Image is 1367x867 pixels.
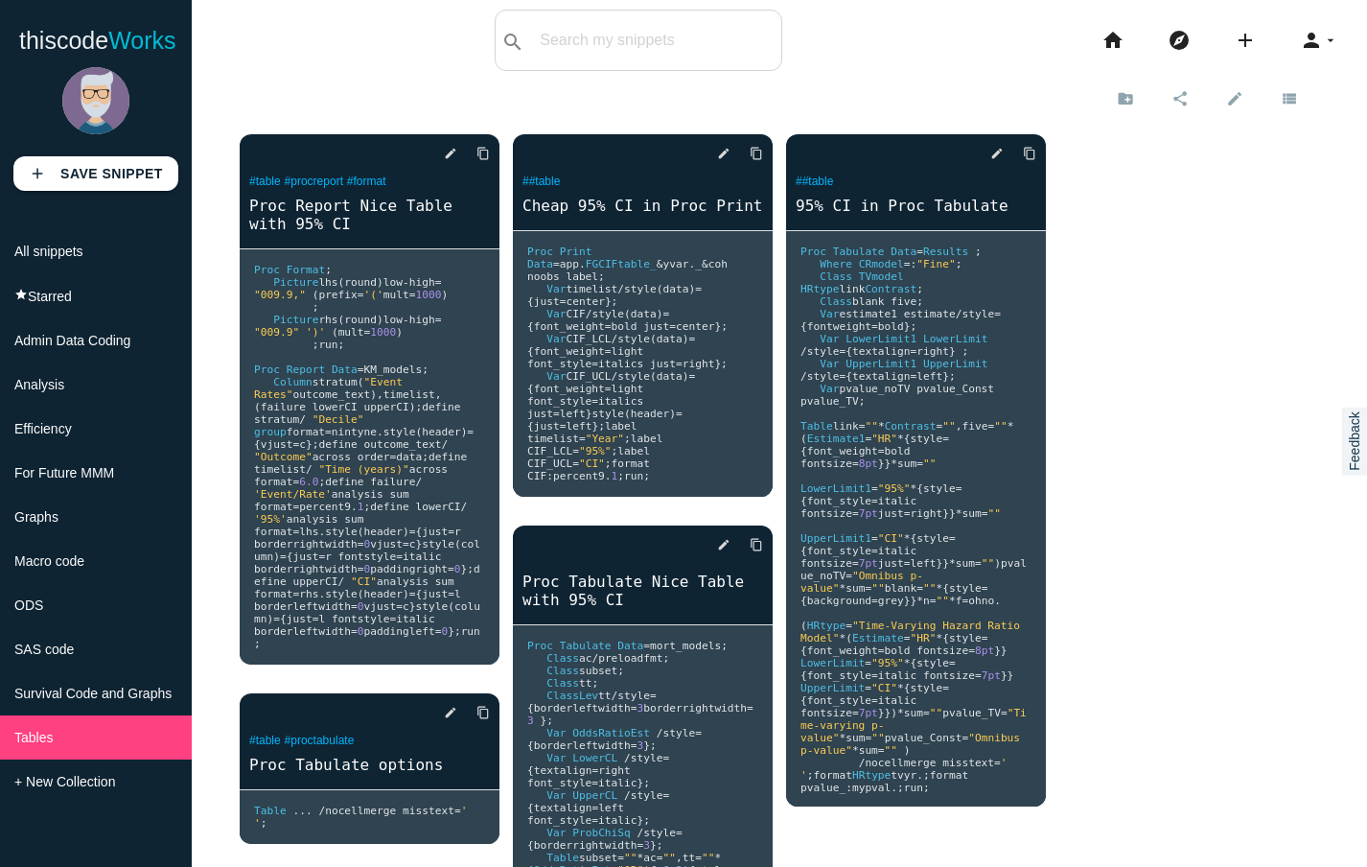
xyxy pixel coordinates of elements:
a: edit [702,527,730,562]
span: ; [859,395,866,408]
span: ( [338,314,345,326]
span: stratum [313,376,358,388]
span: Proc [254,264,280,276]
span: prefix [318,289,357,301]
span: ={ [800,433,949,457]
span: / [586,308,592,320]
input: Search my snippets [530,20,781,60]
i: edit [1226,82,1243,114]
span: / [299,413,306,426]
span: = [560,295,567,308]
span: }; [306,438,318,451]
span: Var [546,283,566,295]
span: '(' [364,289,383,301]
span: bold fontsize [800,445,916,470]
span: style [383,426,416,438]
span: header [631,408,669,420]
span: Class [820,270,852,283]
span: ; [313,339,319,351]
span: c [299,438,306,451]
span: )={ [527,370,695,395]
span: / [612,370,618,383]
a: view_list [1264,81,1319,115]
span: _ [695,258,702,270]
i: edit [444,136,457,171]
span: Efficiency [14,421,72,436]
span: }; [591,420,604,433]
span: CIF [566,308,585,320]
span: data [657,370,683,383]
span: rhs [318,314,337,326]
span: ( [358,376,364,388]
span: define stratum [254,401,467,426]
span: / [800,345,807,358]
span: link [833,420,859,433]
span: UpperLimit [923,358,987,370]
span: failure lowerCI upperCI [261,401,409,413]
span: pvalue_noTV pvalue_Const pvalue_TV [800,383,1001,408]
a: #table [249,734,281,747]
span: style [911,433,943,445]
span: "" [865,420,877,433]
span: timelist [566,283,617,295]
span: "HR" [871,433,897,445]
span: ( [338,276,345,289]
span: ; [956,258,962,270]
span: Data [891,246,916,258]
i: explore [1168,10,1191,71]
a: Copy to Clipboard [734,527,763,562]
span: Var [546,308,566,320]
span: Where [820,258,852,270]
span: LowerLimit [923,333,987,345]
span: Survival Code and Graphs [14,686,172,701]
span: right [683,358,715,370]
span: font_weight [534,345,605,358]
span: ')' [306,326,325,339]
span: nintyne [332,426,377,438]
span: )={ [527,333,695,358]
span: ; [325,264,332,276]
span: bold [878,320,904,333]
span: = [591,358,598,370]
span: ; [422,363,429,376]
span: + New Collection [14,774,115,789]
span: Var [546,333,566,345]
span: }; [904,320,916,333]
a: #proctabulate [285,734,355,747]
span: Admin Data Coding [14,333,130,348]
span: ); [409,401,422,413]
a: addSave Snippet [13,156,178,191]
span: label CIF_UCL [527,445,657,470]
i: add [29,156,46,191]
span: Picture [273,276,318,289]
span: ; [916,295,923,308]
i: edit [717,136,730,171]
span: ) [377,314,383,326]
span: = [669,320,676,333]
span: italics just [527,395,650,420]
i: arrow_drop_down [1323,10,1338,71]
span: = [553,258,560,270]
span: Estimate1 [807,433,866,445]
a: thiscodeWorks [19,10,176,71]
i: share [1171,82,1189,114]
span: "009.9," [254,289,306,301]
span: textalign [852,370,911,383]
a: #format [347,175,386,188]
a: Copy to Clipboard [1008,136,1036,171]
span: Proc [800,246,826,258]
span: Tabulate [833,246,885,258]
span: Class [820,295,852,308]
span: All snippets [14,244,83,259]
span: )={ [527,308,669,333]
span: Proc [254,363,280,376]
span: ={ [839,345,851,358]
span: = [916,246,923,258]
span: ={ [800,308,1001,333]
span: Var [820,308,839,320]
span: }; [714,320,727,333]
a: edit [1210,81,1264,115]
span: } [586,408,592,420]
span: font_weight [807,445,878,457]
span: / [617,283,624,295]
